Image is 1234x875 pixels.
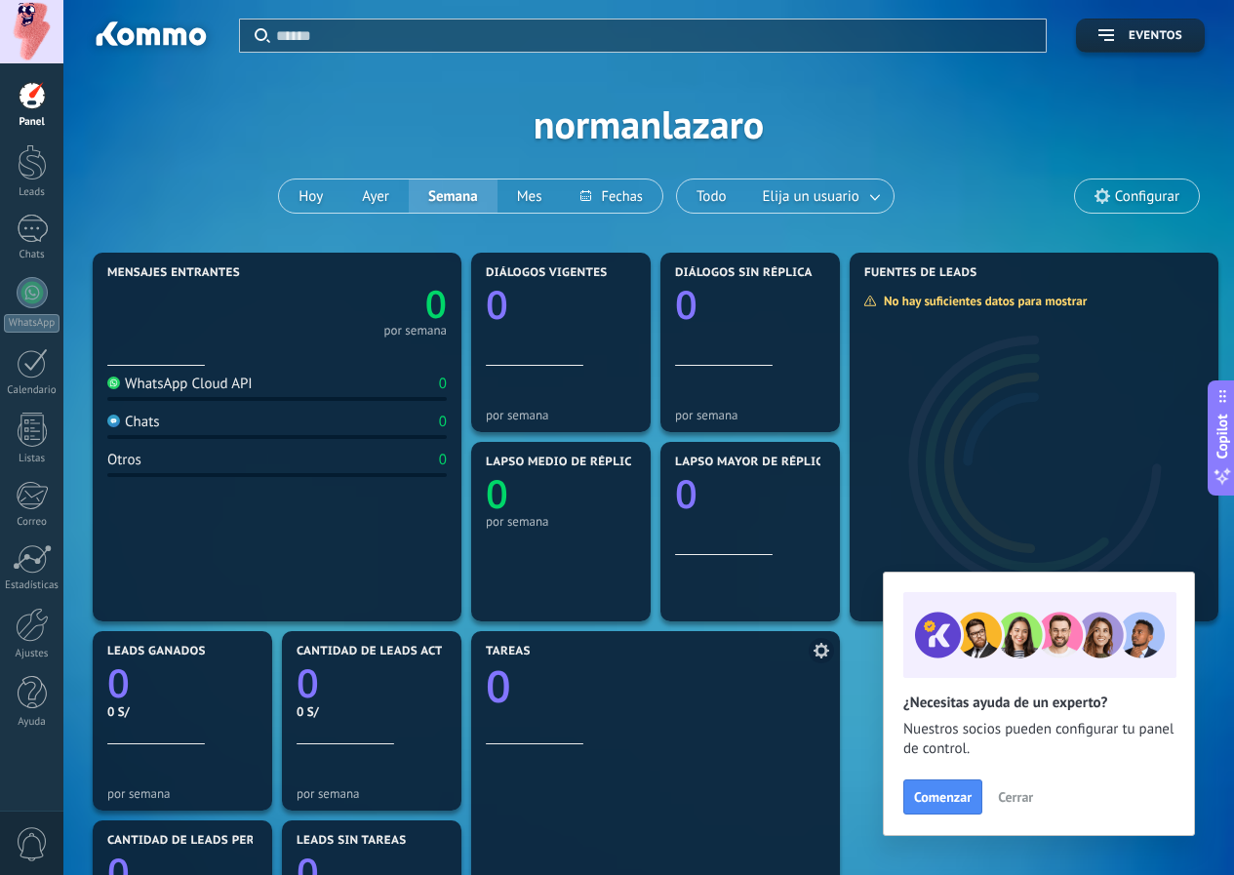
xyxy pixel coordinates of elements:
div: por semana [486,514,636,529]
span: Nuestros socios pueden configurar tu panel de control. [903,720,1174,759]
div: Estadísticas [4,579,60,592]
text: 0 [486,466,508,520]
a: 0 [486,656,825,716]
div: 0 [439,413,447,431]
span: Eventos [1129,29,1182,43]
a: 0 [277,278,447,330]
div: por semana [107,786,258,801]
a: 0 [297,656,447,709]
div: Chats [4,249,60,261]
span: Copilot [1213,414,1232,458]
div: por semana [486,408,636,422]
span: Cantidad de leads perdidos [107,834,293,848]
button: Semana [409,179,498,213]
text: 0 [297,656,319,709]
span: Comenzar [914,790,972,804]
div: por semana [297,786,447,801]
div: Ajustes [4,648,60,660]
span: Mensajes entrantes [107,266,240,280]
div: 0 S/ [107,703,258,720]
span: Lapso mayor de réplica [675,456,830,469]
div: Panel [4,116,60,129]
button: Comenzar [903,779,982,815]
div: WhatsApp [4,314,60,333]
a: 0 [107,656,258,709]
div: WhatsApp Cloud API [107,375,253,393]
text: 0 [425,278,447,330]
text: 0 [486,656,511,716]
span: Tareas [486,645,531,658]
div: por semana [675,408,825,422]
div: Otros [107,451,141,469]
button: Mes [498,179,562,213]
div: Leads [4,186,60,199]
text: 0 [486,277,508,331]
div: 0 [439,375,447,393]
div: 0 S/ [297,703,447,720]
span: Fuentes de leads [864,266,977,280]
img: WhatsApp Cloud API [107,377,120,389]
span: Lapso medio de réplica [486,456,640,469]
button: Ayer [342,179,409,213]
text: 0 [675,277,697,331]
button: Cerrar [989,782,1042,812]
span: Diálogos vigentes [486,266,608,280]
div: Ayuda [4,716,60,729]
div: 0 [439,451,447,469]
text: 0 [675,466,697,520]
div: Correo [4,516,60,529]
text: 0 [107,656,130,709]
span: Leads ganados [107,645,206,658]
button: Elija un usuario [746,179,894,213]
span: Configurar [1115,188,1179,205]
span: Elija un usuario [759,183,863,210]
button: Fechas [561,179,661,213]
span: Diálogos sin réplica [675,266,813,280]
div: Chats [107,413,160,431]
div: por semana [383,326,447,336]
div: Listas [4,453,60,465]
button: Todo [677,179,746,213]
div: Calendario [4,384,60,397]
button: Eventos [1076,19,1205,53]
button: Hoy [279,179,342,213]
span: Leads sin tareas [297,834,406,848]
span: Cerrar [998,790,1033,804]
h2: ¿Necesitas ayuda de un experto? [903,694,1174,712]
div: No hay suficientes datos para mostrar [863,293,1100,309]
img: Chats [107,415,120,427]
span: Cantidad de leads activos [297,645,471,658]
